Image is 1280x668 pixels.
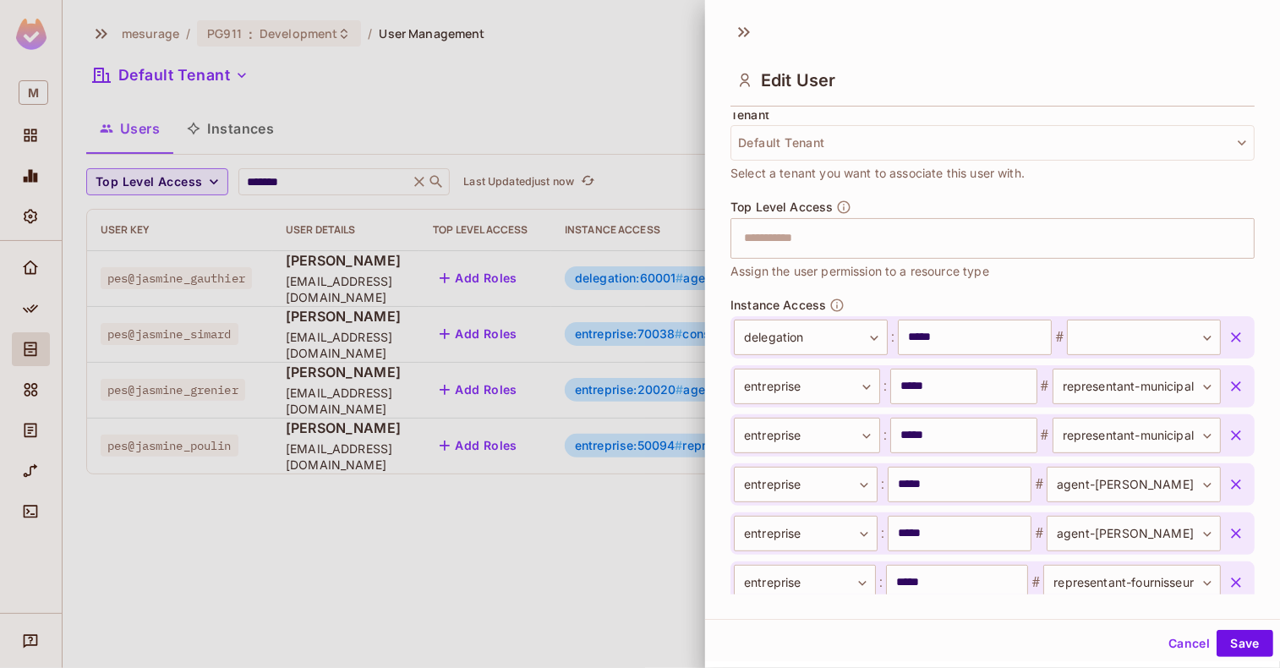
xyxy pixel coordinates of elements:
[888,327,898,348] span: :
[1052,327,1067,348] span: #
[734,320,888,355] div: delegation
[1028,572,1043,593] span: #
[1031,523,1047,544] span: #
[1162,630,1217,657] button: Cancel
[1053,369,1221,404] div: representant-municipal
[880,425,890,446] span: :
[1047,467,1221,502] div: agent-[PERSON_NAME]
[878,474,888,495] span: :
[730,262,989,281] span: Assign the user permission to a resource type
[734,467,878,502] div: entreprise
[1031,474,1047,495] span: #
[1047,516,1221,551] div: agent-[PERSON_NAME]
[1245,236,1249,239] button: Open
[730,298,826,312] span: Instance Access
[734,565,876,600] div: entreprise
[1043,565,1221,600] div: representant-fournisseur
[880,376,890,397] span: :
[730,164,1025,183] span: Select a tenant you want to associate this user with.
[1217,630,1273,657] button: Save
[1037,376,1053,397] span: #
[730,200,833,214] span: Top Level Access
[734,516,878,551] div: entreprise
[1037,425,1053,446] span: #
[730,125,1255,161] button: Default Tenant
[761,70,835,90] span: Edit User
[876,572,886,593] span: :
[734,369,880,404] div: entreprise
[734,418,880,453] div: entreprise
[730,108,769,122] span: Tenant
[878,523,888,544] span: :
[1053,418,1221,453] div: representant-municipal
